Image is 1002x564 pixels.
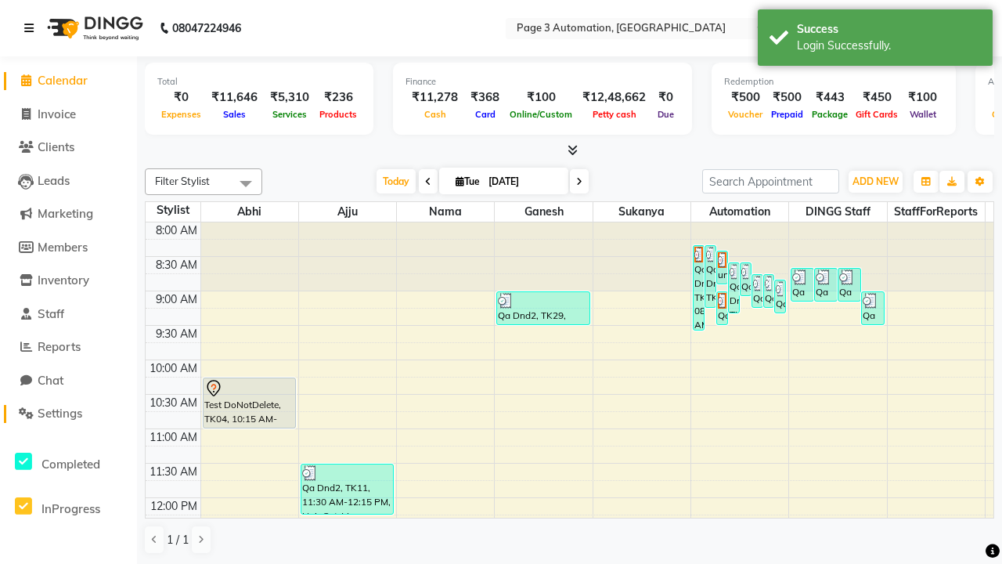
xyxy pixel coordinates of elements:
[153,291,200,308] div: 9:00 AM
[849,171,903,193] button: ADD NEW
[153,326,200,342] div: 9:30 AM
[724,75,943,89] div: Redemption
[838,269,860,301] div: Qa Dnd2, TK23, 08:40 AM-09:10 AM, Hair cut Below 12 years (Boy)
[38,306,64,321] span: Staff
[4,139,133,157] a: Clients
[167,532,189,548] span: 1 / 1
[146,360,200,377] div: 10:00 AM
[41,501,100,516] span: InProgress
[589,109,640,120] span: Petty cash
[269,109,311,120] span: Services
[38,373,63,388] span: Chat
[377,169,416,193] span: Today
[752,275,762,307] div: Qa Dnd2, TK25, 08:45 AM-09:15 AM, Hair Cut By Expert-Men
[4,372,133,390] a: Chat
[146,395,200,411] div: 10:30 AM
[4,272,133,290] a: Inventory
[4,72,133,90] a: Calendar
[4,305,133,324] a: Staff
[4,205,133,223] a: Marketing
[654,109,678,120] span: Due
[38,173,70,188] span: Leads
[741,263,751,295] div: Qa Dnd2, TK20, 08:35 AM-09:05 AM, Hair cut Below 12 years (Boy)
[301,465,393,514] div: Qa Dnd2, TK11, 11:30 AM-12:15 PM, Hair Cut-Men
[464,89,506,107] div: ₹368
[4,106,133,124] a: Invoice
[852,109,902,120] span: Gift Cards
[4,172,133,190] a: Leads
[155,175,210,187] span: Filter Stylist
[724,89,766,107] div: ₹500
[157,89,205,107] div: ₹0
[506,89,576,107] div: ₹100
[204,378,295,428] div: Test DoNotDelete, TK04, 10:15 AM-11:00 AM, Hair Cut-Men
[38,240,88,255] span: Members
[888,202,985,222] span: StaffForReports
[405,89,464,107] div: ₹11,278
[264,89,315,107] div: ₹5,310
[201,202,298,222] span: Abhi
[38,206,93,221] span: Marketing
[852,175,899,187] span: ADD NEW
[576,89,652,107] div: ₹12,48,662
[705,246,715,307] div: Qa Dnd2, TK24, 08:20 AM-09:15 AM, Special Hair Wash- Men
[797,21,981,38] div: Success
[153,222,200,239] div: 8:00 AM
[724,109,766,120] span: Voucher
[862,292,884,324] div: Qa Dnd2, TK30, 09:00 AM-09:30 AM, Hair cut Below 12 years (Boy)
[38,273,89,287] span: Inventory
[797,38,981,54] div: Login Successfully.
[4,405,133,423] a: Settings
[852,89,902,107] div: ₹450
[789,202,886,222] span: DINGG Staff
[717,251,727,284] div: undefined, TK18, 08:25 AM-08:55 AM, Hair cut Below 12 years (Boy)
[146,429,200,446] div: 11:00 AM
[38,139,74,154] span: Clients
[157,75,361,89] div: Total
[452,175,484,187] span: Tue
[157,109,205,120] span: Expenses
[495,202,592,222] span: Ganesh
[38,406,82,421] span: Settings
[906,109,940,120] span: Wallet
[791,269,813,301] div: Qa Dnd2, TK21, 08:40 AM-09:10 AM, Hair Cut By Expert-Men
[767,109,807,120] span: Prepaid
[4,239,133,257] a: Members
[38,339,81,354] span: Reports
[146,464,200,480] div: 11:30 AM
[315,109,361,120] span: Products
[420,109,450,120] span: Cash
[808,89,852,107] div: ₹443
[902,89,943,107] div: ₹100
[775,280,785,313] div: Qa Dnd2, TK27, 08:50 AM-09:20 AM, Hair Cut By Expert-Men
[764,275,774,307] div: Qa Dnd2, TK26, 08:45 AM-09:15 AM, Hair Cut By Expert-Men
[691,202,788,222] span: Automation
[497,292,589,324] div: Qa Dnd2, TK29, 09:00 AM-09:30 AM, Hair cut Below 12 years (Boy)
[4,338,133,356] a: Reports
[593,202,690,222] span: Sukanya
[40,6,147,50] img: logo
[38,73,88,88] span: Calendar
[299,202,396,222] span: Ajju
[702,169,839,193] input: Search Appointment
[146,202,200,219] div: Stylist
[484,170,562,193] input: 2025-09-02
[694,246,704,330] div: Qa Dnd2, TK19, 08:20 AM-09:35 AM, Hair Cut By Expert-Men,Hair Cut-Men
[153,257,200,273] div: 8:30 AM
[38,107,76,121] span: Invoice
[397,202,494,222] span: Nama
[471,109,499,120] span: Card
[405,75,679,89] div: Finance
[506,109,576,120] span: Online/Custom
[219,109,250,120] span: Sales
[808,109,852,120] span: Package
[652,89,679,107] div: ₹0
[717,292,727,324] div: Qa Dnd2, TK31, 09:00 AM-09:30 AM, Hair cut Below 12 years (Boy)
[41,457,100,472] span: Completed
[172,6,241,50] b: 08047224946
[729,263,739,313] div: Qa Dnd2, TK28, 08:35 AM-09:20 AM, Hair Cut-Men
[766,89,808,107] div: ₹500
[815,269,837,301] div: Qa Dnd2, TK22, 08:40 AM-09:10 AM, Hair Cut By Expert-Men
[315,89,361,107] div: ₹236
[205,89,264,107] div: ₹11,646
